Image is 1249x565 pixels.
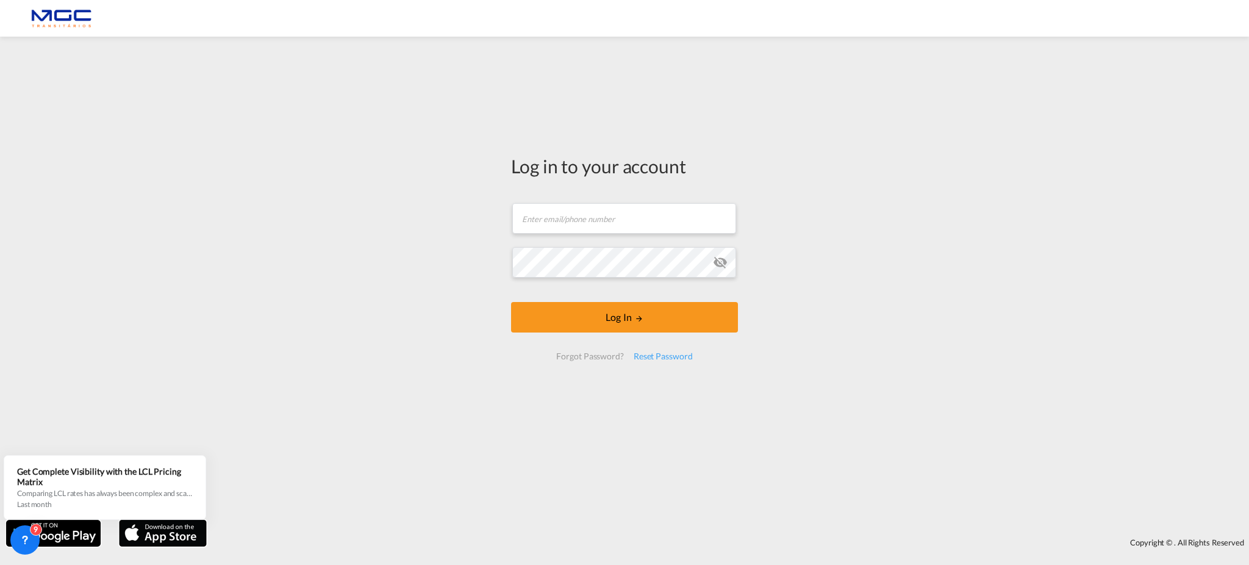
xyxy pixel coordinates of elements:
[629,345,698,367] div: Reset Password
[512,203,736,234] input: Enter email/phone number
[118,519,208,548] img: apple.png
[18,5,101,32] img: 92835000d1c111ee8b33af35afdd26c7.png
[551,345,628,367] div: Forgot Password?
[713,255,728,270] md-icon: icon-eye-off
[213,532,1249,553] div: Copyright © . All Rights Reserved
[511,302,738,333] button: LOGIN
[5,519,102,548] img: google.png
[511,153,738,179] div: Log in to your account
